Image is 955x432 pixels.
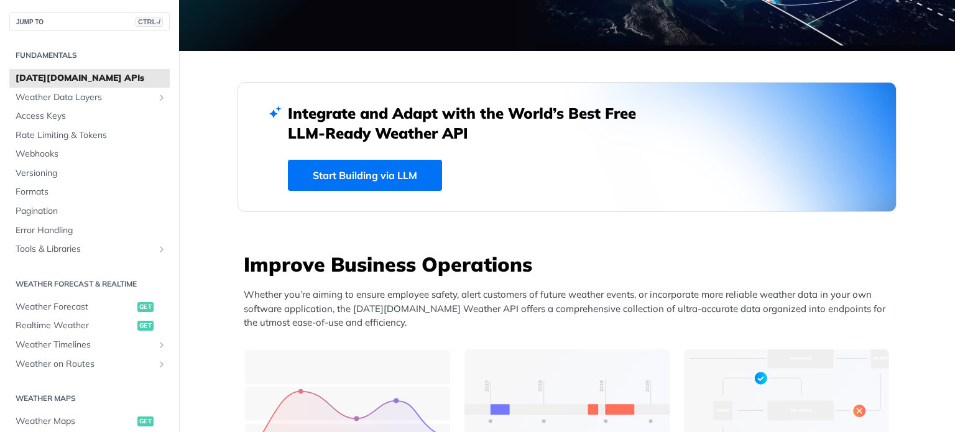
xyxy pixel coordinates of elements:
[136,17,163,27] span: CTRL-/
[9,393,170,404] h2: Weather Maps
[9,355,170,374] a: Weather on RoutesShow subpages for Weather on Routes
[157,93,167,103] button: Show subpages for Weather Data Layers
[9,88,170,107] a: Weather Data LayersShow subpages for Weather Data Layers
[16,91,154,104] span: Weather Data Layers
[16,358,154,370] span: Weather on Routes
[9,183,170,201] a: Formats
[288,160,442,191] a: Start Building via LLM
[157,244,167,254] button: Show subpages for Tools & Libraries
[16,301,134,313] span: Weather Forecast
[157,359,167,369] button: Show subpages for Weather on Routes
[9,240,170,259] a: Tools & LibrariesShow subpages for Tools & Libraries
[244,288,897,330] p: Whether you’re aiming to ensure employee safety, alert customers of future weather events, or inc...
[137,416,154,426] span: get
[16,110,167,122] span: Access Keys
[16,205,167,218] span: Pagination
[16,319,134,332] span: Realtime Weather
[16,415,134,428] span: Weather Maps
[137,321,154,331] span: get
[9,412,170,431] a: Weather Mapsget
[9,336,170,354] a: Weather TimelinesShow subpages for Weather Timelines
[9,298,170,316] a: Weather Forecastget
[137,302,154,312] span: get
[9,145,170,163] a: Webhooks
[9,278,170,290] h2: Weather Forecast & realtime
[16,186,167,198] span: Formats
[288,103,655,143] h2: Integrate and Adapt with the World’s Best Free LLM-Ready Weather API
[16,148,167,160] span: Webhooks
[16,129,167,142] span: Rate Limiting & Tokens
[16,339,154,351] span: Weather Timelines
[9,69,170,88] a: [DATE][DOMAIN_NAME] APIs
[16,167,167,180] span: Versioning
[16,224,167,237] span: Error Handling
[9,202,170,221] a: Pagination
[9,126,170,145] a: Rate Limiting & Tokens
[16,72,167,85] span: [DATE][DOMAIN_NAME] APIs
[9,221,170,240] a: Error Handling
[9,107,170,126] a: Access Keys
[9,316,170,335] a: Realtime Weatherget
[9,164,170,183] a: Versioning
[9,50,170,61] h2: Fundamentals
[16,243,154,255] span: Tools & Libraries
[157,340,167,350] button: Show subpages for Weather Timelines
[244,250,897,278] h3: Improve Business Operations
[9,12,170,31] button: JUMP TOCTRL-/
